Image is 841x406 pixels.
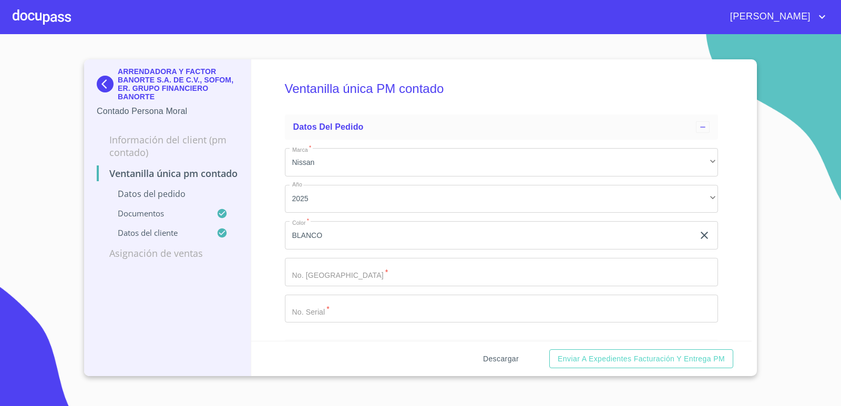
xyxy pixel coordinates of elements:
p: Documentos [97,208,217,218]
p: Datos del cliente [97,227,217,238]
span: Datos del pedido [293,122,364,131]
span: Descargar [483,352,519,366]
div: 2025 [285,185,719,213]
p: Información del Client (PM contado) [97,133,238,159]
button: clear input [698,229,711,242]
p: Ventanilla única PM contado [97,167,238,180]
div: ARRENDADORA Y FACTOR BANORTE S.A. DE C.V., SOFOM, ER. GRUPO FINANCIERO BANORTE [97,67,238,105]
p: Datos del pedido [97,188,238,200]
button: Enviar a Expedientes Facturación y Entrega PM [549,349,733,369]
div: Datos del pedido [285,114,719,140]
span: Enviar a Expedientes Facturación y Entrega PM [558,352,725,366]
button: account of current user [722,8,828,25]
button: Descargar [479,349,523,369]
span: [PERSON_NAME] [722,8,816,25]
h5: Ventanilla única PM contado [285,67,719,110]
p: Contado Persona Moral [97,105,238,118]
img: Docupass spot blue [97,76,118,92]
p: Asignación de Ventas [97,247,238,259]
div: Nissan [285,148,719,176]
p: ARRENDADORA Y FACTOR BANORTE S.A. DE C.V., SOFOM, ER. GRUPO FINANCIERO BANORTE [118,67,238,101]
